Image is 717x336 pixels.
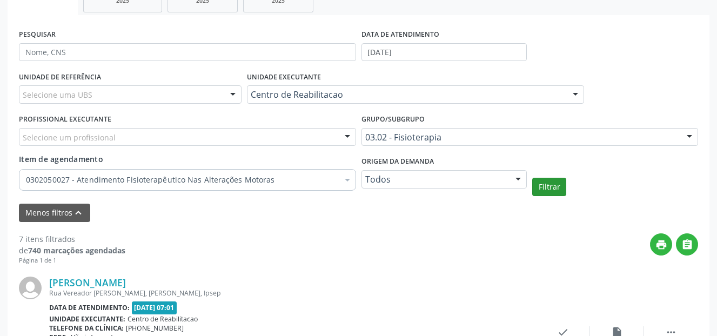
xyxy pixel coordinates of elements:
[361,153,434,170] label: Origem da demanda
[23,132,116,143] span: Selecione um profissional
[126,324,184,333] span: [PHONE_NUMBER]
[365,132,676,143] span: 03.02 - Fisioterapia
[361,43,527,62] input: Selecione um intervalo
[49,303,130,312] b: Data de atendimento:
[49,324,124,333] b: Telefone da clínica:
[72,207,84,219] i: keyboard_arrow_up
[681,239,693,251] i: 
[655,239,667,251] i: print
[650,233,672,256] button: print
[361,111,425,128] label: Grupo/Subgrupo
[23,89,92,100] span: Selecione uma UBS
[532,178,566,196] button: Filtrar
[19,256,125,265] div: Página 1 de 1
[19,26,56,43] label: PESQUISAR
[28,245,125,256] strong: 740 marcações agendadas
[19,111,111,128] label: PROFISSIONAL EXECUTANTE
[19,154,103,164] span: Item de agendamento
[49,314,125,324] b: Unidade executante:
[361,26,439,43] label: DATA DE ATENDIMENTO
[128,314,198,324] span: Centro de Reabilitacao
[19,69,101,85] label: UNIDADE DE REFERÊNCIA
[19,43,356,62] input: Nome, CNS
[19,233,125,245] div: 7 itens filtrados
[247,69,321,85] label: UNIDADE EXECUTANTE
[132,301,177,314] span: [DATE] 07:01
[19,245,125,256] div: de
[19,277,42,299] img: img
[26,174,338,185] span: 0302050027 - Atendimento Fisioterapêutico Nas Alterações Motoras
[365,174,505,185] span: Todos
[676,233,698,256] button: 
[251,89,562,100] span: Centro de Reabilitacao
[19,204,90,223] button: Menos filtroskeyboard_arrow_up
[49,277,126,288] a: [PERSON_NAME]
[49,288,536,298] div: Rua Vereador [PERSON_NAME], [PERSON_NAME], Ipsep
